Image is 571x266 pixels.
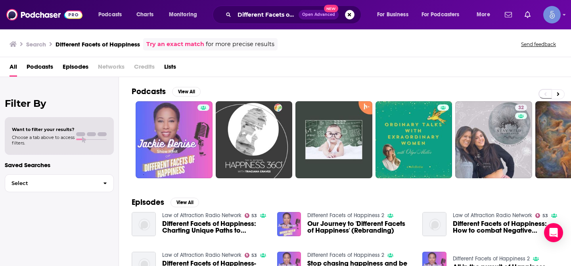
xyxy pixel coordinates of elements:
button: open menu [471,8,500,21]
span: 32 [518,104,524,112]
a: EpisodesView All [132,197,199,207]
button: Show profile menu [543,6,561,23]
img: User Profile [543,6,561,23]
button: open menu [163,8,207,21]
a: Show notifications dropdown [521,8,534,21]
span: 53 [251,254,257,257]
span: 53 [251,214,257,218]
h2: Podcasts [132,87,166,96]
a: Law of Attraction Radio Network [162,212,241,219]
a: 53 [245,213,257,218]
a: 32 [455,101,532,178]
img: Different Facets of Happiness: How to combat Negative Influences [422,212,446,236]
div: Search podcasts, credits, & more... [220,6,369,24]
button: Open AdvancedNew [299,10,339,19]
h3: Different Facets of Happiness [56,40,140,48]
h3: Search [26,40,46,48]
a: Law of Attraction Radio Network [453,212,532,219]
span: Monitoring [169,9,197,20]
span: For Podcasters [422,9,460,20]
a: Show notifications dropdown [502,8,515,21]
a: 53 [535,213,548,218]
a: Different Facets of Happiness 2 [307,252,384,258]
span: Podcasts [98,9,122,20]
span: Charts [136,9,153,20]
button: Send feedback [519,41,558,48]
h2: Episodes [132,197,164,207]
a: Try an exact match [146,40,204,49]
a: 53 [245,253,257,258]
div: Open Intercom Messenger [544,223,563,242]
span: Credits [134,60,155,77]
span: For Business [377,9,408,20]
a: Charts [131,8,158,21]
a: Podcasts [27,60,53,77]
a: Episodes [63,60,88,77]
a: Different Facets of Happiness: Charting Unique Paths to Happiness [162,220,268,234]
a: Lists [164,60,176,77]
span: 53 [542,214,548,218]
span: Select [5,181,97,186]
img: Podchaser - Follow, Share and Rate Podcasts [6,7,82,22]
a: All [10,60,17,77]
span: Open Advanced [302,13,335,17]
span: Want to filter your results? [12,127,75,132]
button: Select [5,174,114,192]
a: 32 [515,104,527,111]
span: New [324,5,338,12]
button: View All [171,198,199,207]
a: Different Facets of Happiness 2 [453,255,530,262]
h2: Filter By [5,98,114,109]
img: Different Facets of Happiness: Charting Unique Paths to Happiness [132,212,156,236]
a: Law of Attraction Radio Network [162,252,241,258]
span: Choose a tab above to access filters. [12,135,75,146]
span: for more precise results [206,40,274,49]
input: Search podcasts, credits, & more... [234,8,299,21]
button: View All [172,87,201,96]
a: Different Facets of Happiness 2 [307,212,384,219]
button: open menu [93,8,132,21]
span: Networks [98,60,125,77]
span: More [477,9,490,20]
a: Our Journey to 'Different Facets of Happiness' (Rebranding) [307,220,413,234]
button: open menu [372,8,418,21]
a: Different Facets of Happiness: How to combat Negative Influences [453,220,558,234]
a: PodcastsView All [132,87,201,96]
button: open menu [416,8,471,21]
img: Our Journey to 'Different Facets of Happiness' (Rebranding) [277,212,301,236]
p: Saved Searches [5,161,114,169]
span: Logged in as Spiral5-G1 [543,6,561,23]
